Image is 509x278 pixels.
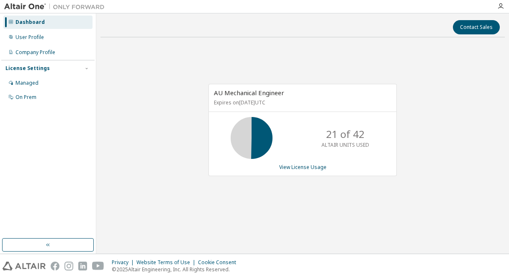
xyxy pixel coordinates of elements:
[321,141,369,148] p: ALTAIR UNITS USED
[112,259,136,266] div: Privacy
[64,262,73,270] img: instagram.svg
[112,266,241,273] p: © 2025 Altair Engineering, Inc. All Rights Reserved.
[5,65,50,72] div: License Settings
[453,20,500,34] button: Contact Sales
[15,49,55,56] div: Company Profile
[15,94,36,101] div: On Prem
[326,127,365,141] p: 21 of 42
[279,164,326,171] a: View License Usage
[15,34,44,41] div: User Profile
[51,262,59,270] img: facebook.svg
[4,3,109,11] img: Altair One
[92,262,104,270] img: youtube.svg
[78,262,87,270] img: linkedin.svg
[136,259,198,266] div: Website Terms of Use
[198,259,241,266] div: Cookie Consent
[15,19,45,26] div: Dashboard
[3,262,46,270] img: altair_logo.svg
[214,88,284,97] span: AU Mechanical Engineer
[15,80,39,86] div: Managed
[214,99,389,106] p: Expires on [DATE] UTC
